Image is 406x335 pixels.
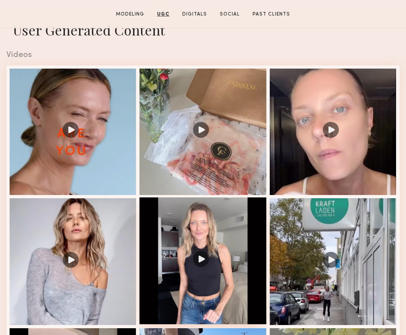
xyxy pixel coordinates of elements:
a: UGC [154,11,173,18]
a: Social [217,11,243,18]
a: Past Clients [249,11,293,18]
a: Modeling [113,11,147,18]
a: Digitals [179,11,210,18]
div: Videos [6,51,400,59]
